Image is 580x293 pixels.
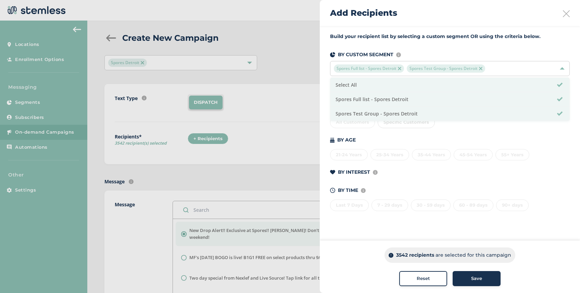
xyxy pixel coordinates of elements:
[334,64,404,73] span: Spores Full list - Spores Detroit
[330,92,569,107] li: Spores Full list - Spores Detroit
[338,51,393,58] p: BY CUSTOM SEGMENT
[338,169,370,176] p: BY INTEREST
[330,170,335,175] img: icon-heart-dark-29e6356f.svg
[436,252,511,259] p: are selected for this campaign
[338,187,358,194] p: BY TIME
[396,252,434,259] p: 3542 recipients
[479,67,482,70] img: icon-close-accent-8a337256.svg
[398,67,401,70] img: icon-close-accent-8a337256.svg
[453,271,501,286] button: Save
[399,271,447,286] button: Reset
[417,275,430,282] span: Reset
[546,260,580,293] iframe: Chat Widget
[330,137,335,143] img: icon-cake-93b2a7b5.svg
[396,52,401,57] img: icon-info-236977d2.svg
[407,64,485,73] span: Spores Test Group - Spores Detroit
[471,275,482,282] span: Save
[330,52,335,57] img: icon-segments-dark-074adb27.svg
[373,170,378,175] img: icon-info-236977d2.svg
[330,33,570,40] label: Build your recipient list by selecting a custom segment OR using the criteria below.
[361,188,366,193] img: icon-info-236977d2.svg
[330,107,569,121] li: Spores Test Group - Spores Detroit
[330,7,397,19] h2: Add Recipients
[337,136,356,144] p: BY AGE
[330,78,569,92] li: Select All
[330,188,335,193] img: icon-time-dark-e6b1183b.svg
[389,253,393,258] img: icon-info-dark-48f6c5f3.svg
